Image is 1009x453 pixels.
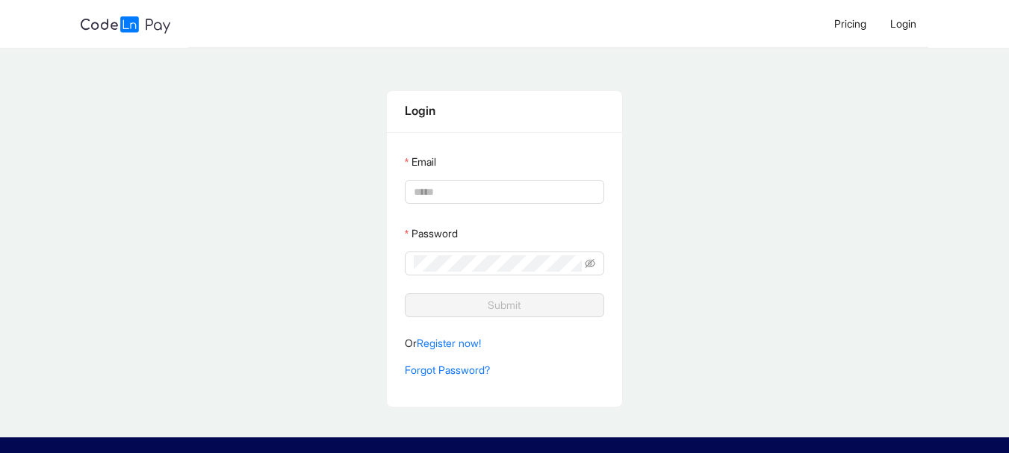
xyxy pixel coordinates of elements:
input: Email [414,184,592,200]
a: Forgot Password? [405,363,490,376]
label: Password [405,222,458,246]
span: Submit [488,297,521,313]
a: Register now! [417,337,481,349]
img: logo [81,16,170,34]
label: Email [405,150,436,174]
p: Or [405,335,604,352]
div: Login [405,101,604,120]
span: eye-invisible [585,258,595,269]
span: Login [890,17,916,30]
span: Pricing [834,17,866,30]
button: Submit [405,293,604,317]
input: Password [414,255,582,272]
